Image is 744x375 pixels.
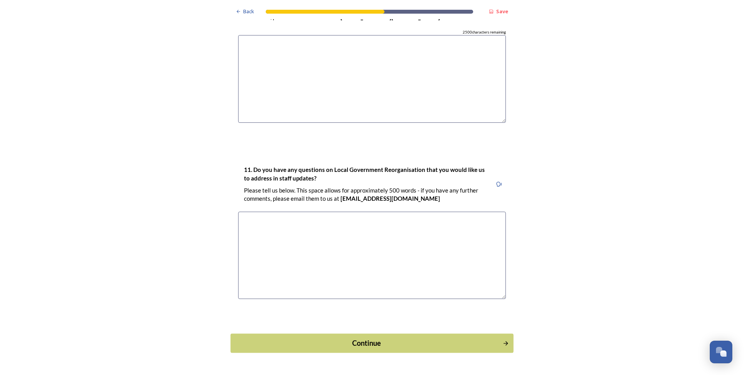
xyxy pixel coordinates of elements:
[230,334,513,353] button: Continue
[710,341,732,363] button: Open Chat
[340,195,440,202] strong: [EMAIL_ADDRESS][DOMAIN_NAME]
[235,338,498,348] div: Continue
[463,30,506,35] span: 2500 characters remaining
[244,166,486,181] strong: 11. Do you have any questions on Local Government Reorganisation that you would like us to addres...
[244,186,486,203] p: Please tell us below. This space allows for approximately 500 words - if you have any further com...
[340,13,440,20] strong: [EMAIL_ADDRESS][DOMAIN_NAME]
[496,8,508,15] strong: Save
[243,8,254,15] span: Back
